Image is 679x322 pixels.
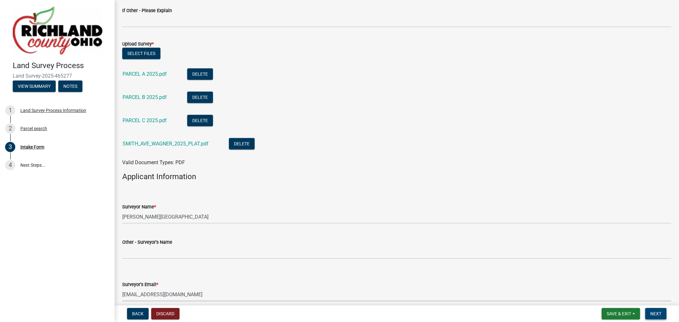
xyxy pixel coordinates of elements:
wm-modal-confirm: Delete Document [229,141,255,147]
wm-modal-confirm: Delete Document [187,95,213,101]
label: Surveyor Name [122,205,156,209]
span: Land Survey-2025-465277 [13,73,102,79]
button: Back [127,308,149,319]
wm-modal-confirm: Delete Document [187,72,213,78]
div: 4 [5,160,15,170]
label: Other - Surveyor's Name [122,240,172,245]
div: 3 [5,142,15,152]
h4: Land Survey Process [13,61,110,70]
wm-modal-confirm: Summary [13,84,56,89]
a: SMITH_AVE_WAGNER_2025_PLAT.pdf [123,141,209,147]
a: PARCEL B 2025.pdf [123,94,167,100]
img: Richland County, Ohio [13,7,103,54]
button: Delete [187,92,213,103]
wm-modal-confirm: Delete Document [187,118,213,124]
button: Delete [187,115,213,126]
div: 2 [5,123,15,134]
button: Discard [151,308,180,319]
button: View Summary [13,80,56,92]
div: 1 [5,105,15,115]
a: PARCEL A 2025.pdf [123,71,167,77]
span: Next [650,311,661,316]
wm-modal-confirm: Notes [58,84,82,89]
button: Delete [229,138,255,150]
div: Intake Form [20,145,44,149]
label: If Other - Please Explain [122,9,172,13]
button: Next [645,308,667,319]
span: Back [132,311,144,316]
span: Valid Document Types: PDF [122,159,185,165]
button: Notes [58,80,82,92]
span: Save & Exit [607,311,631,316]
button: Select files [122,48,160,59]
button: Delete [187,68,213,80]
div: Parcel search [20,126,47,131]
label: Upload Survey [122,42,154,46]
div: Land Survey Process Information [20,108,86,113]
button: Save & Exit [602,308,640,319]
label: Surveyor's Email [122,283,158,287]
h4: Applicant Information [122,172,671,181]
a: PARCEL C 2025.pdf [123,117,167,123]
